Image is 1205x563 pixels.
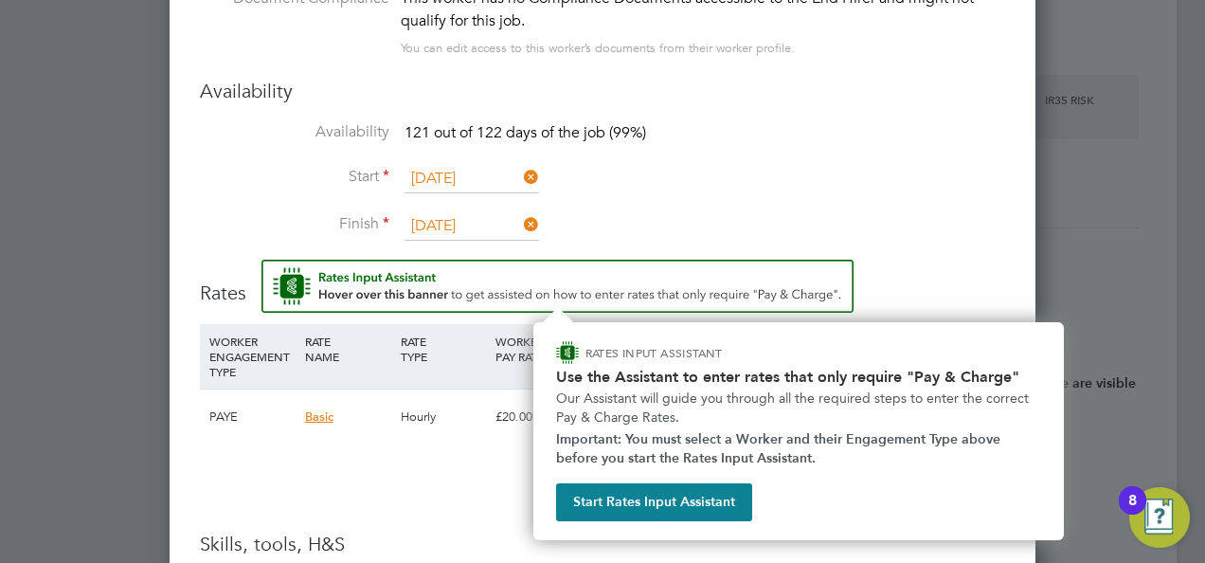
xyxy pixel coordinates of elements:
[205,390,300,445] div: PAYE
[533,322,1064,540] div: How to input Rates that only require Pay & Charge
[556,431,1004,466] strong: Important: You must select a Worker and their Engagement Type above before you start the Rates In...
[205,324,300,389] div: WORKER ENGAGEMENT TYPE
[405,165,539,193] input: Select one
[200,79,1005,103] h3: Availability
[200,214,389,234] label: Finish
[1128,500,1137,525] div: 8
[396,324,492,373] div: RATE TYPE
[396,390,492,445] div: Hourly
[585,345,823,361] p: RATES INPUT ASSISTANT
[261,260,854,313] button: Rate Assistant
[556,483,752,521] button: Start Rates Input Assistant
[556,390,1041,427] p: Our Assistant will guide you through all the required steps to enter the correct Pay & Charge Rates.
[300,324,396,373] div: RATE NAME
[305,409,333,425] span: Basic
[405,212,539,241] input: Select one
[401,37,795,60] div: You can edit access to this worker’s documents from their worker profile.
[1129,487,1190,548] button: Open Resource Center, 8 new notifications
[200,532,1005,556] h3: Skills, tools, H&S
[200,167,389,187] label: Start
[405,123,646,142] span: 121 out of 122 days of the job (99%)
[491,324,586,373] div: WORKER PAY RATE
[200,122,389,142] label: Availability
[556,368,1041,386] h2: Use the Assistant to enter rates that only require "Pay & Charge"
[200,260,1005,305] h3: Rates
[491,390,586,445] div: £20.00
[556,341,579,364] img: ENGAGE Assistant Icon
